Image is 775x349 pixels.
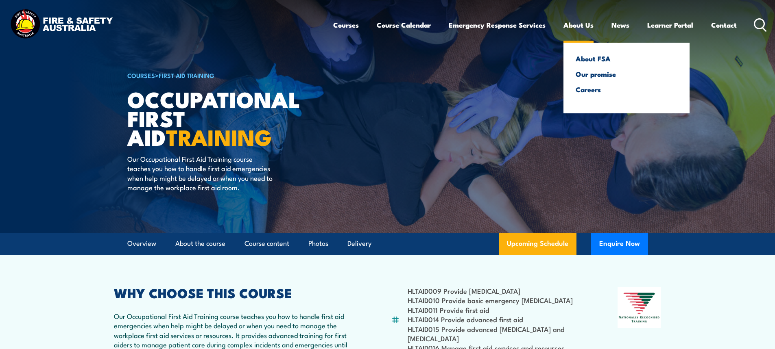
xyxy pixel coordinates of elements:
[591,233,648,255] button: Enquire Now
[114,287,351,298] h2: WHY CHOOSE THIS COURSE
[127,233,156,254] a: Overview
[408,314,578,324] li: HLTAID014 Provide advanced first aid
[408,324,578,343] li: HLTAID015 Provide advanced [MEDICAL_DATA] and [MEDICAL_DATA]
[127,71,155,80] a: COURSES
[127,70,328,80] h6: >
[499,233,576,255] a: Upcoming Schedule
[377,14,431,36] a: Course Calendar
[576,86,677,93] a: Careers
[647,14,693,36] a: Learner Portal
[618,287,661,328] img: Nationally Recognised Training logo.
[576,55,677,62] a: About FSA
[127,89,328,146] h1: Occupational First Aid
[175,233,225,254] a: About the course
[408,295,578,305] li: HLTAID010 Provide basic emergency [MEDICAL_DATA]
[166,119,272,153] strong: TRAINING
[245,233,289,254] a: Course content
[611,14,629,36] a: News
[127,154,276,192] p: Our Occupational First Aid Training course teaches you how to handle first aid emergencies when h...
[563,14,594,36] a: About Us
[408,286,578,295] li: HLTAID009 Provide [MEDICAL_DATA]
[308,233,328,254] a: Photos
[449,14,546,36] a: Emergency Response Services
[408,305,578,314] li: HLTAID011 Provide first aid
[576,70,677,78] a: Our promise
[159,71,214,80] a: First Aid Training
[333,14,359,36] a: Courses
[711,14,737,36] a: Contact
[347,233,371,254] a: Delivery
